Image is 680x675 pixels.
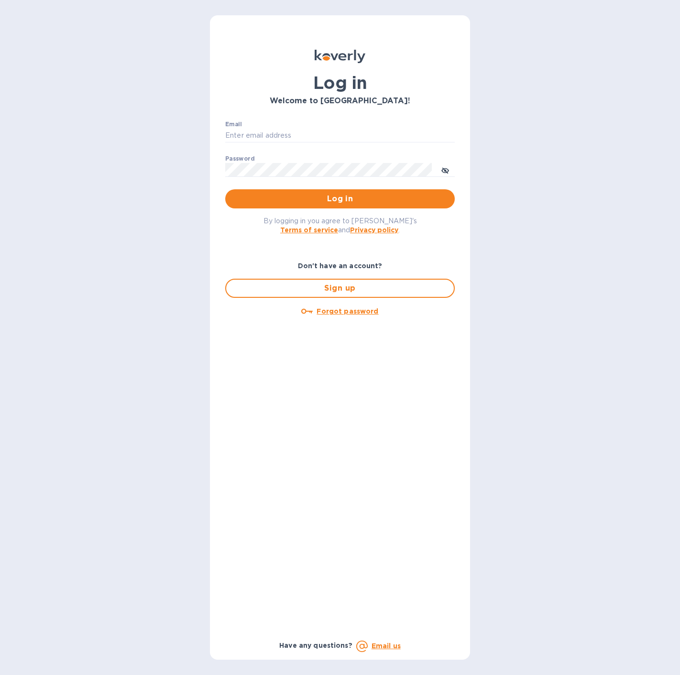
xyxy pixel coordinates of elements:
a: Email us [372,642,401,650]
span: Sign up [234,283,446,294]
u: Forgot password [317,307,378,315]
button: Sign up [225,279,455,298]
input: Enter email address [225,129,455,143]
b: Have any questions? [279,642,352,649]
button: Log in [225,189,455,208]
button: toggle password visibility [436,160,455,179]
h1: Log in [225,73,455,93]
label: Password [225,156,254,162]
h3: Welcome to [GEOGRAPHIC_DATA]! [225,97,455,106]
a: Terms of service [280,226,338,234]
span: By logging in you agree to [PERSON_NAME]'s and . [263,217,417,234]
span: Log in [233,193,447,205]
label: Email [225,121,242,127]
b: Don't have an account? [298,262,383,270]
a: Privacy policy [350,226,398,234]
img: Koverly [315,50,365,63]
